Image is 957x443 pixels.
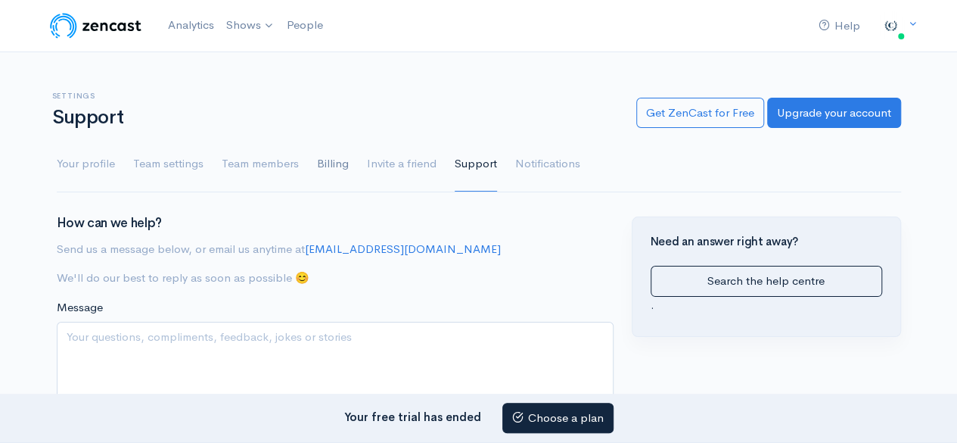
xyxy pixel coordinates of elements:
[52,107,618,129] h1: Support
[52,92,618,100] h6: Settings
[515,137,580,192] a: Notifications
[48,11,144,41] img: ZenCast Logo
[305,242,501,256] a: [EMAIL_ADDRESS][DOMAIN_NAME]
[57,270,614,287] p: We'll do our best to reply as soon as possible 😊
[502,403,614,434] a: Choose a plan
[651,266,882,314] div: .
[636,98,764,129] a: Get ZenCast for Free
[813,10,866,42] a: Help
[57,217,614,231] h3: How can we help?
[455,137,497,192] a: Support
[317,137,349,192] a: Billing
[767,98,901,129] a: Upgrade your account
[651,266,882,297] a: Search the help centre
[281,9,329,42] a: People
[220,9,281,42] a: Shows
[57,137,115,192] a: Your profile
[57,241,614,258] p: Send us a message below, or email us anytime at
[651,236,882,248] h4: Need an answer right away?
[344,409,481,423] strong: Your free trial has ended
[367,137,437,192] a: Invite a friend
[162,9,220,42] a: Analytics
[875,11,906,41] img: ...
[57,299,103,317] label: Message
[222,137,299,192] a: Team members
[133,137,204,192] a: Team settings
